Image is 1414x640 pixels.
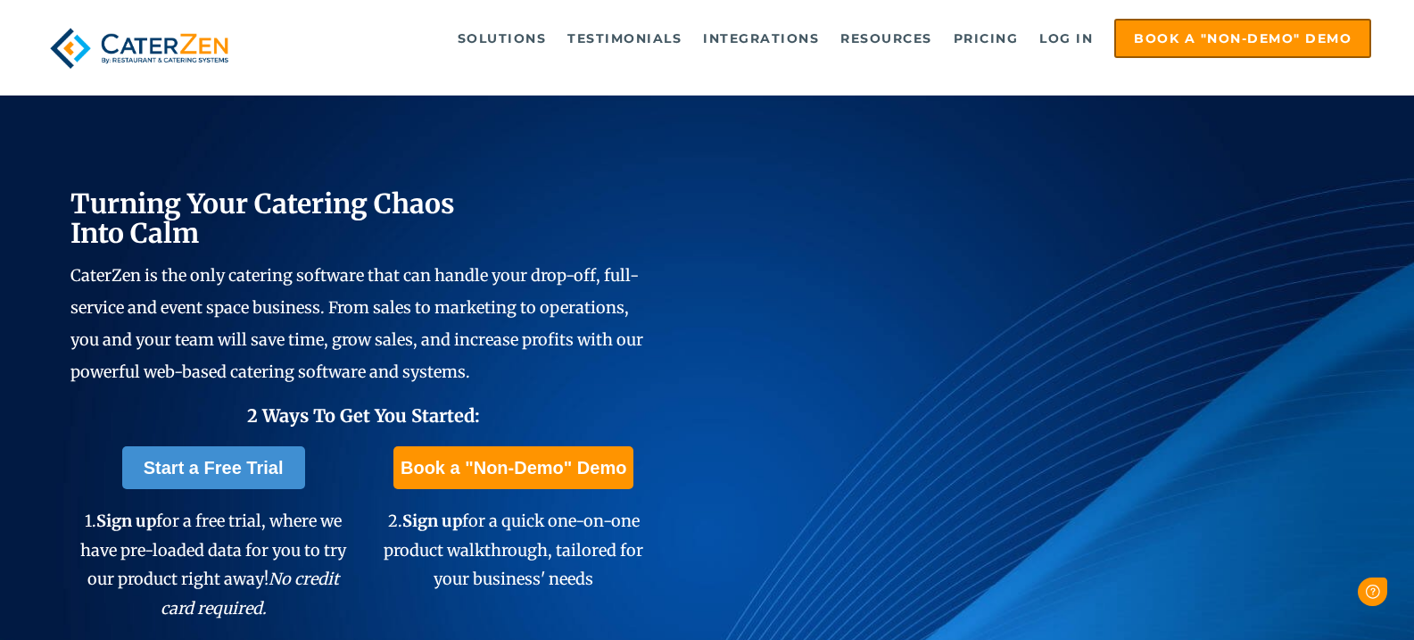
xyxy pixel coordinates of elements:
[558,21,690,56] a: Testimonials
[122,446,305,489] a: Start a Free Trial
[945,21,1028,56] a: Pricing
[402,511,462,531] span: Sign up
[393,446,633,489] a: Book a "Non-Demo" Demo
[694,21,828,56] a: Integrations
[831,21,941,56] a: Resources
[384,511,643,589] span: 2. for a quick one-on-one product walkthrough, tailored for your business' needs
[96,511,156,531] span: Sign up
[43,19,236,78] img: caterzen
[1255,570,1394,620] iframe: Help widget launcher
[449,21,556,56] a: Solutions
[269,19,1371,58] div: Navigation Menu
[80,511,346,618] span: 1. for a free trial, where we have pre-loaded data for you to try our product right away!
[70,265,643,382] span: CaterZen is the only catering software that can handle your drop-off, full-service and event spac...
[1114,19,1371,58] a: Book a "Non-Demo" Demo
[247,404,480,427] span: 2 Ways To Get You Started:
[70,187,455,250] span: Turning Your Catering Chaos Into Calm
[161,569,340,618] em: No credit card required.
[1030,21,1102,56] a: Log in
